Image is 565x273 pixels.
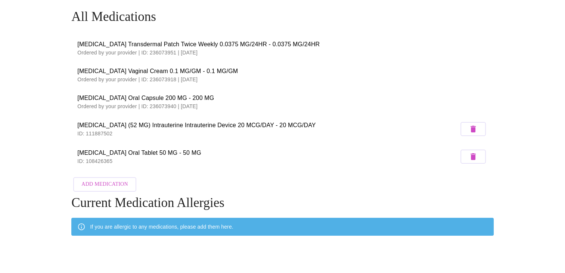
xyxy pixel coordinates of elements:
span: Add Medication [81,180,128,189]
span: [MEDICAL_DATA] Transdermal Patch Twice Weekly 0.0375 MG/24HR - 0.0375 MG/24HR [77,40,487,49]
p: ID: 108426365 [77,157,458,165]
span: [MEDICAL_DATA] Oral Capsule 200 MG - 200 MG [77,94,487,103]
span: [MEDICAL_DATA] Oral Tablet 50 MG - 50 MG [77,148,458,157]
p: ID: 111887502 [77,130,458,137]
h4: Current Medication Allergies [71,195,493,210]
p: Ordered by your provider | ID: 236073918 | [DATE] [77,76,487,83]
h4: All Medications [71,9,493,24]
span: [MEDICAL_DATA] Vaginal Cream 0.1 MG/GM - 0.1 MG/GM [77,67,487,76]
button: Add Medication [73,177,136,192]
p: Ordered by your provider | ID: 236073940 | [DATE] [77,103,487,110]
span: [MEDICAL_DATA] (52 MG) Intrauterine Intrauterine Device 20 MCG/DAY - 20 MCG/DAY [77,121,458,130]
div: If you are allergic to any medications, please add them here. [90,220,233,233]
p: Ordered by your provider | ID: 236073951 | [DATE] [77,49,487,56]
